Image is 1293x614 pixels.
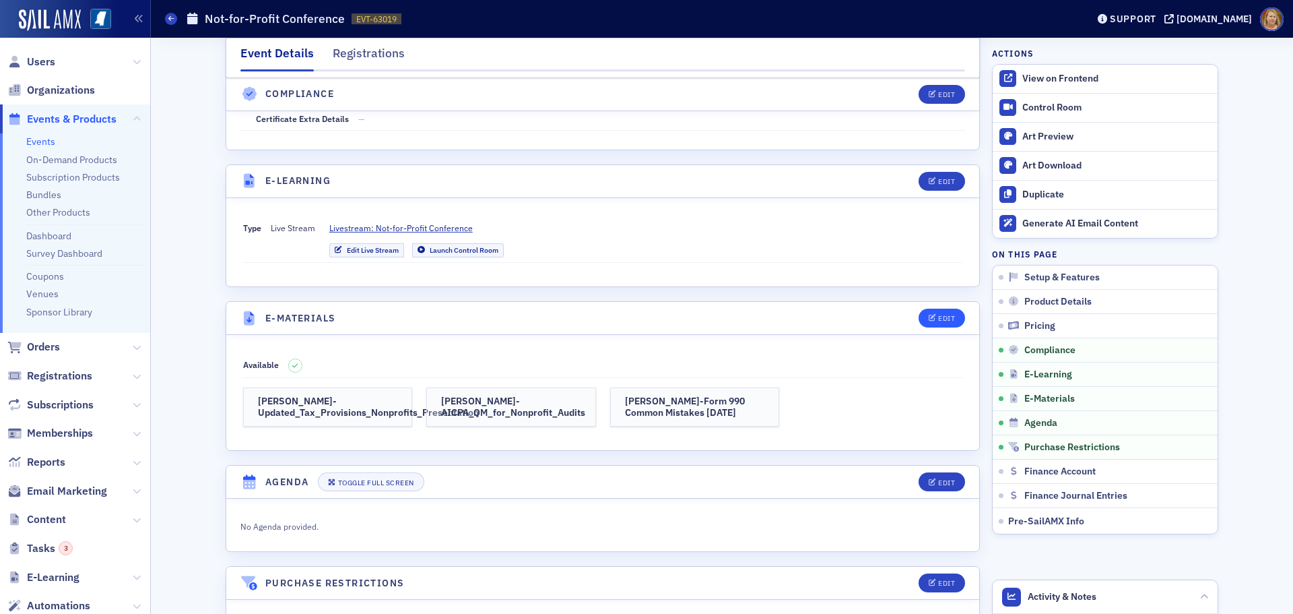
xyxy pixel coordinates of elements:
[993,209,1218,238] button: Generate AI Email Content
[992,248,1218,260] h4: On this page
[938,580,955,587] div: Edit
[1260,7,1284,31] span: Profile
[7,570,79,585] a: E-Learning
[1176,13,1252,25] div: [DOMAIN_NAME]
[358,113,365,124] span: —
[919,574,965,592] button: Edit
[1022,73,1211,85] div: View on Frontend
[7,512,66,527] a: Content
[26,154,117,166] a: On-Demand Products
[27,484,107,499] span: Email Marketing
[26,206,90,218] a: Other Products
[271,222,315,257] span: Live Stream
[27,570,79,585] span: E-Learning
[938,315,955,322] div: Edit
[625,396,765,419] h3: [PERSON_NAME]-Form 990 Common Mistakes [DATE]
[1024,369,1072,381] span: E-Learning
[993,94,1218,122] a: Control Room
[7,484,107,499] a: Email Marketing
[265,311,335,326] h4: E-Materials
[27,83,95,98] span: Organizations
[1022,160,1211,172] div: Art Download
[919,472,965,491] button: Edit
[27,55,55,69] span: Users
[59,541,73,555] div: 3
[1164,14,1257,24] button: [DOMAIN_NAME]
[338,479,414,487] div: Toggle Full Screen
[329,243,404,257] a: Edit Live Stream
[992,47,1034,59] h4: Actions
[938,178,955,185] div: Edit
[1024,344,1075,357] span: Compliance
[1022,131,1211,143] div: Art Preview
[27,426,93,441] span: Memberships
[329,222,504,234] a: Livestream: Not-for-Profit Conference
[1022,102,1211,114] div: Control Room
[27,398,94,412] span: Subscriptions
[1024,466,1096,478] span: Finance Account
[26,135,55,148] a: Events
[26,189,61,201] a: Bundles
[240,518,693,532] div: No Agenda provided.
[993,65,1218,93] a: View on Frontend
[27,340,60,355] span: Orders
[938,91,955,98] div: Edit
[7,112,117,127] a: Events & Products
[7,426,93,441] a: Memberships
[265,174,331,188] h4: E-Learning
[7,598,90,613] a: Automations
[1110,13,1156,25] div: Support
[1022,189,1211,201] div: Duplicate
[1024,296,1092,308] span: Product Details
[356,13,397,25] span: EVT-63019
[243,359,279,370] span: Available
[7,55,55,69] a: Users
[441,396,581,419] h3: [PERSON_NAME]-AICPA_QM_for_Nonprofit_Audits
[7,455,65,470] a: Reports
[7,83,95,98] a: Organizations
[265,475,308,489] h4: Agenda
[7,398,94,412] a: Subscriptions
[205,11,345,27] h1: Not-for-Profit Conference
[1024,393,1075,405] span: E-Materials
[1024,320,1055,332] span: Pricing
[919,85,965,104] button: Edit
[333,44,405,69] div: Registrations
[919,172,965,191] button: Edit
[426,388,596,427] a: [PERSON_NAME]-AICPA_QM_for_Nonprofit_Audits
[265,576,404,590] h4: Purchase Restrictions
[26,247,102,259] a: Survey Dashboard
[1028,590,1096,604] span: Activity & Notes
[243,388,413,427] a: [PERSON_NAME]-Updated_Tax_Provisions_Nonprofits_Presentation
[26,230,71,242] a: Dashboard
[256,113,349,124] span: Certificate Extra Details
[26,288,59,300] a: Venues
[240,44,314,71] div: Event Details
[7,541,73,556] a: Tasks3
[7,340,60,355] a: Orders
[1022,218,1211,230] div: Generate AI Email Content
[610,388,780,427] a: [PERSON_NAME]-Form 990 Common Mistakes [DATE]
[329,222,473,234] span: Livestream: Not-for-Profit Conference
[27,512,66,527] span: Content
[26,306,92,318] a: Sponsor Library
[1024,272,1100,284] span: Setup & Features
[1024,490,1127,502] span: Finance Journal Entries
[412,243,504,257] a: Launch Control Room
[7,369,92,383] a: Registrations
[1024,441,1120,454] span: Purchase Restrictions
[27,598,90,613] span: Automations
[19,9,81,31] img: SailAMX
[26,270,64,282] a: Coupons
[1024,417,1057,429] span: Agenda
[90,9,111,30] img: SailAMX
[27,541,73,556] span: Tasks
[27,369,92,383] span: Registrations
[318,472,424,491] button: Toggle Full Screen
[258,396,398,419] h3: [PERSON_NAME]-Updated_Tax_Provisions_Nonprofits_Presentation
[26,171,120,183] a: Subscription Products
[919,309,965,328] button: Edit
[993,122,1218,151] a: Art Preview
[993,151,1218,180] a: Art Download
